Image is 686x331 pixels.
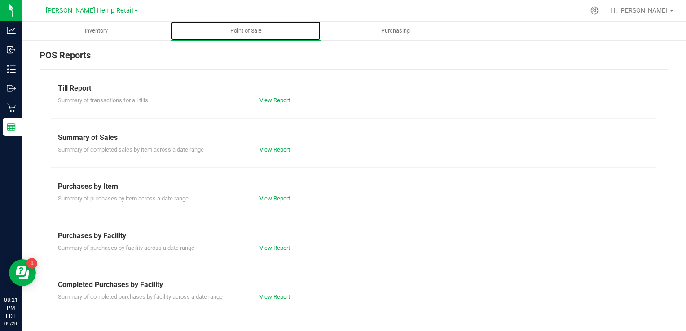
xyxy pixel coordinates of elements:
[7,84,16,93] inline-svg: Outbound
[46,7,133,14] span: [PERSON_NAME] Hemp Retail
[259,146,290,153] a: View Report
[26,258,37,269] iframe: Resource center unread badge
[7,122,16,131] inline-svg: Reports
[58,146,204,153] span: Summary of completed sales by item across a date range
[58,279,650,290] div: Completed Purchases by Facility
[58,244,194,251] span: Summary of purchases by facility across a date range
[611,7,669,14] span: Hi, [PERSON_NAME]!
[58,293,223,300] span: Summary of completed purchases by facility across a date range
[4,320,18,327] p: 09/20
[589,6,600,15] div: Manage settings
[40,48,668,69] div: POS Reports
[58,231,650,241] div: Purchases by Facility
[58,195,189,202] span: Summary of purchases by item across a date range
[58,83,650,94] div: Till Report
[7,65,16,74] inline-svg: Inventory
[7,103,16,112] inline-svg: Retail
[58,97,148,104] span: Summary of transactions for all tills
[321,22,470,40] a: Purchasing
[259,244,290,251] a: View Report
[259,293,290,300] a: View Report
[9,259,36,286] iframe: Resource center
[369,27,422,35] span: Purchasing
[259,195,290,202] a: View Report
[58,132,650,143] div: Summary of Sales
[73,27,120,35] span: Inventory
[58,181,650,192] div: Purchases by Item
[259,97,290,104] a: View Report
[4,296,18,320] p: 08:21 PM EDT
[7,45,16,54] inline-svg: Inbound
[171,22,321,40] a: Point of Sale
[7,26,16,35] inline-svg: Analytics
[218,27,274,35] span: Point of Sale
[22,22,171,40] a: Inventory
